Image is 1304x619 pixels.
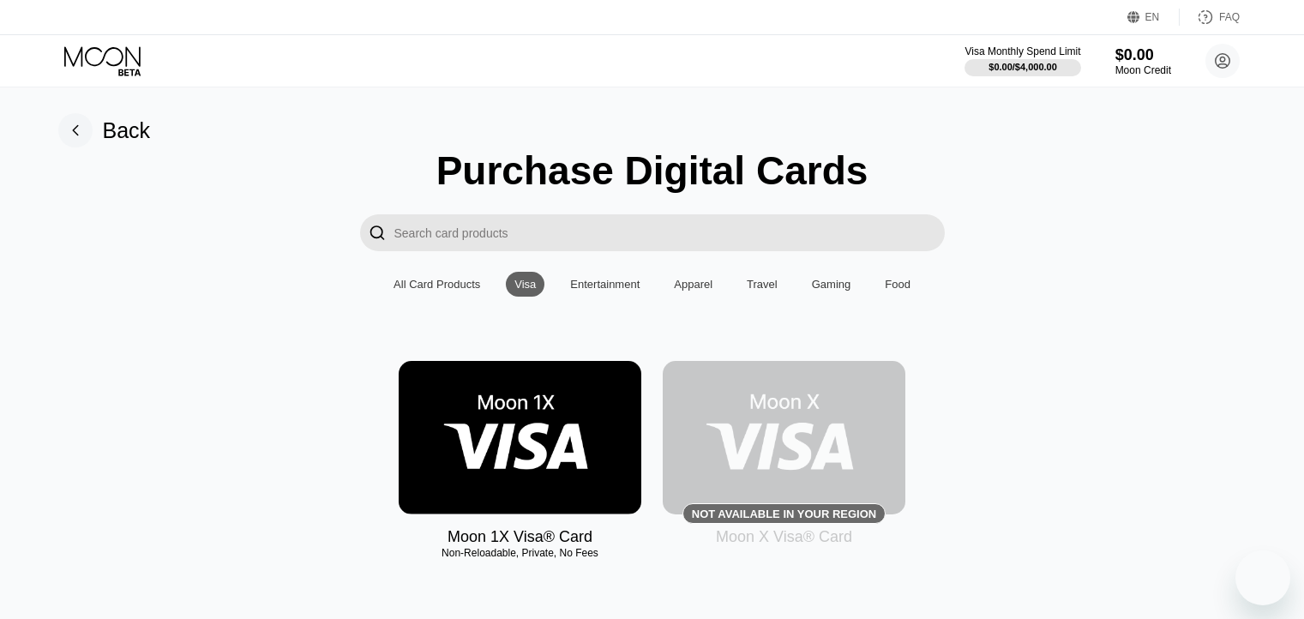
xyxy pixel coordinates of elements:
div: Food [885,278,910,291]
div: Back [58,113,151,147]
div: $0.00 [1115,46,1171,64]
div: Not available in your region [663,361,905,514]
div: Back [103,118,151,143]
div: Entertainment [570,278,640,291]
div: Non-Reloadable, Private, No Fees [399,547,641,559]
div: $0.00 / $4,000.00 [989,62,1057,72]
div: Travel [738,272,786,297]
div: Food [876,272,919,297]
div: Travel [747,278,778,291]
div: Visa Monthly Spend Limit$0.00/$4,000.00 [964,45,1080,76]
div: Gaming [812,278,851,291]
div: All Card Products [385,272,489,297]
div: All Card Products [394,278,480,291]
div: Apparel [665,272,721,297]
div: FAQ [1180,9,1240,26]
div: EN [1145,11,1160,23]
iframe: Button to launch messaging window [1235,550,1290,605]
div: Apparel [674,278,712,291]
div:  [369,223,386,243]
div: EN [1127,9,1180,26]
div: FAQ [1219,11,1240,23]
div: Not available in your region [692,508,876,520]
div: Entertainment [562,272,648,297]
div:  [360,214,394,251]
div: Moon 1X Visa® Card [448,528,592,546]
div: Purchase Digital Cards [436,147,868,194]
div: Moon X Visa® Card [716,528,852,546]
div: Visa Monthly Spend Limit [964,45,1080,57]
div: Gaming [803,272,860,297]
div: $0.00Moon Credit [1115,46,1171,76]
div: Visa [506,272,544,297]
div: Moon Credit [1115,64,1171,76]
div: Visa [514,278,536,291]
input: Search card products [394,214,945,251]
